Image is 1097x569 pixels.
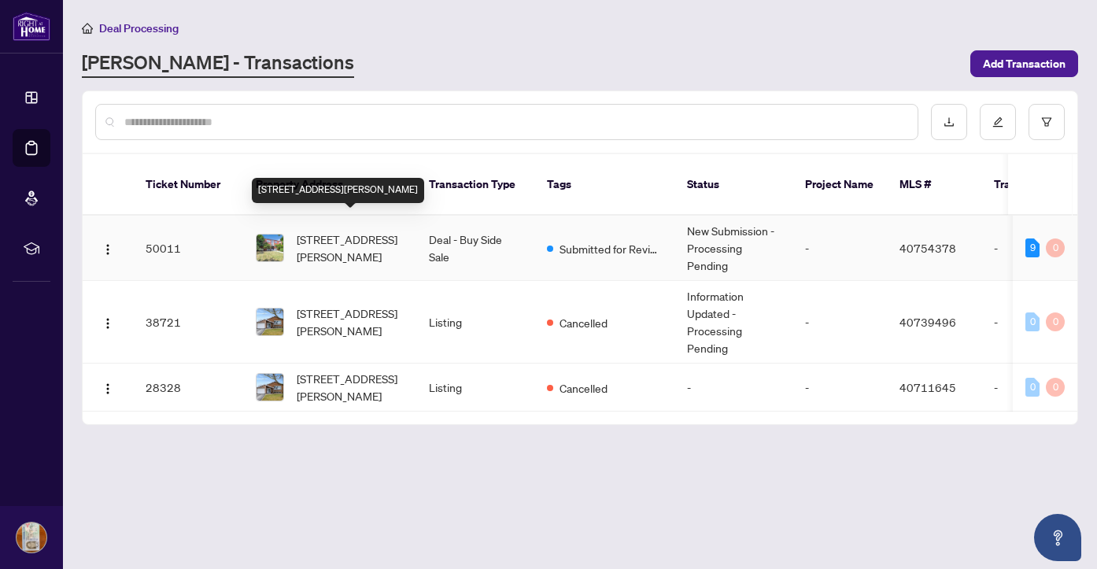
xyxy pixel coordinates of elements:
td: Listing [416,281,534,364]
td: - [792,216,887,281]
th: Trade Number [981,154,1091,216]
button: Add Transaction [970,50,1078,77]
button: Open asap [1034,514,1081,561]
img: thumbnail-img [257,309,283,335]
div: 0 [1046,312,1065,331]
div: 0 [1046,378,1065,397]
img: Logo [102,317,114,330]
span: filter [1041,116,1052,127]
button: filter [1029,104,1065,140]
button: download [931,104,967,140]
th: Transaction Type [416,154,534,216]
th: Ticket Number [133,154,243,216]
span: [STREET_ADDRESS][PERSON_NAME] [297,305,404,339]
div: [STREET_ADDRESS][PERSON_NAME] [252,178,424,203]
span: Cancelled [560,379,608,397]
div: 0 [1025,312,1040,331]
span: edit [992,116,1003,127]
span: Submitted for Review [560,240,662,257]
td: - [981,216,1091,281]
img: Logo [102,382,114,395]
th: Tags [534,154,674,216]
td: 38721 [133,281,243,364]
button: Logo [95,375,120,400]
td: - [792,364,887,412]
span: 40739496 [899,315,956,329]
span: Add Transaction [983,51,1066,76]
th: MLS # [887,154,981,216]
td: Information Updated - Processing Pending [674,281,792,364]
td: 50011 [133,216,243,281]
span: [STREET_ADDRESS][PERSON_NAME] [297,370,404,405]
th: Property Address [243,154,416,216]
span: download [944,116,955,127]
td: - [792,281,887,364]
a: [PERSON_NAME] - Transactions [82,50,354,78]
div: 9 [1025,238,1040,257]
span: home [82,23,93,34]
img: thumbnail-img [257,235,283,261]
div: 0 [1046,238,1065,257]
img: thumbnail-img [257,374,283,401]
span: [STREET_ADDRESS][PERSON_NAME] [297,231,404,265]
span: Deal Processing [99,21,179,35]
button: Logo [95,235,120,260]
img: logo [13,12,50,41]
td: - [981,364,1091,412]
button: Logo [95,309,120,334]
span: Cancelled [560,314,608,331]
img: Logo [102,243,114,256]
td: Listing [416,364,534,412]
img: Profile Icon [17,523,46,552]
div: 0 [1025,378,1040,397]
span: 40711645 [899,380,956,394]
td: - [674,364,792,412]
td: New Submission - Processing Pending [674,216,792,281]
th: Status [674,154,792,216]
td: Deal - Buy Side Sale [416,216,534,281]
td: - [981,281,1091,364]
th: Project Name [792,154,887,216]
span: 40754378 [899,241,956,255]
td: 28328 [133,364,243,412]
button: edit [980,104,1016,140]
